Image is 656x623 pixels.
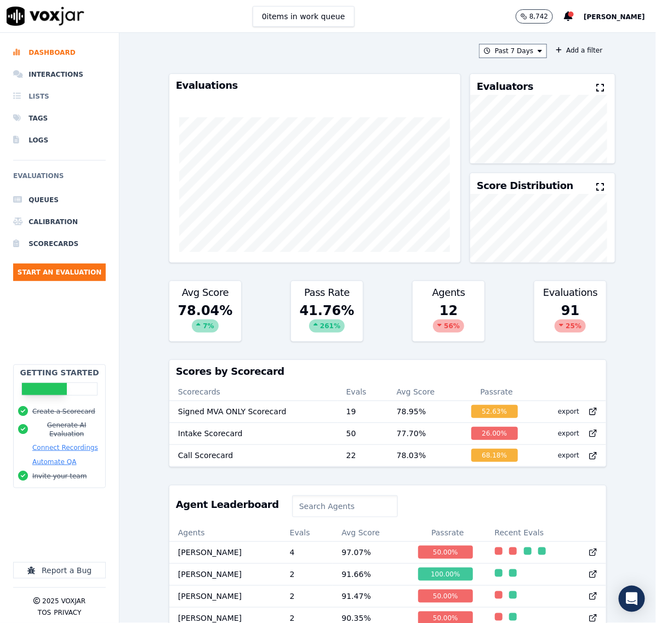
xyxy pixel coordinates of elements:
[471,449,518,462] div: 68.18 %
[433,319,464,333] div: 56 %
[534,300,606,341] div: 91
[176,500,279,510] h3: Agent Leaderboard
[176,288,235,298] h3: Avg Score
[338,401,388,422] td: 19
[20,367,99,378] h2: Getting Started
[169,541,281,563] td: [PERSON_NAME]
[54,608,81,617] button: Privacy
[516,9,553,24] button: 8,742
[32,421,101,438] button: Generate AI Evaluation
[32,472,87,481] button: Invite your team
[42,597,85,605] p: 2025 Voxjar
[418,590,472,603] div: 50.00 %
[253,6,355,27] button: 0items in work queue
[281,524,333,541] th: Evals
[169,444,338,466] td: Call Scorecard
[549,447,588,464] button: export
[486,524,607,541] th: Recent Evals
[333,541,409,563] td: 97.07 %
[169,524,281,541] th: Agents
[388,444,463,466] td: 78.03 %
[13,264,106,281] button: Start an Evaluation
[619,586,645,612] div: Open Intercom Messenger
[338,383,388,401] th: Evals
[333,524,409,541] th: Avg Score
[176,81,454,90] h3: Evaluations
[169,401,338,422] td: Signed MVA ONLY Scorecard
[7,7,84,26] img: voxjar logo
[169,300,241,341] div: 78.04 %
[169,585,281,607] td: [PERSON_NAME]
[555,319,586,333] div: 25 %
[418,568,472,581] div: 100.00 %
[409,524,486,541] th: Passrate
[529,12,548,21] p: 8,742
[169,422,338,444] td: Intake Scorecard
[13,189,106,211] a: Queues
[551,44,607,57] button: Add a filter
[388,422,463,444] td: 77.70 %
[418,546,472,559] div: 50.00 %
[292,495,398,517] input: Search Agents
[32,407,95,416] button: Create a Scorecard
[471,405,518,418] div: 52.63 %
[584,10,656,23] button: [PERSON_NAME]
[388,401,463,422] td: 78.95 %
[477,82,533,92] h3: Evaluators
[32,458,76,466] button: Automate QA
[541,288,600,298] h3: Evaluations
[13,233,106,255] a: Scorecards
[13,211,106,233] a: Calibration
[13,562,106,579] button: Report a Bug
[584,13,645,21] span: [PERSON_NAME]
[413,300,484,341] div: 12
[338,444,388,466] td: 22
[13,107,106,129] a: Tags
[388,383,463,401] th: Avg Score
[291,300,363,341] div: 41.76 %
[333,585,409,607] td: 91.47 %
[38,608,51,617] button: TOS
[281,585,333,607] td: 2
[281,541,333,563] td: 4
[281,563,333,585] td: 2
[516,9,564,24] button: 8,742
[176,367,600,376] h3: Scores by Scorecard
[13,169,106,189] h6: Evaluations
[32,443,98,452] button: Connect Recordings
[333,563,409,585] td: 91.66 %
[549,425,588,442] button: export
[192,319,218,333] div: 7 %
[309,319,345,333] div: 261 %
[13,129,106,151] a: Logs
[298,288,356,298] h3: Pass Rate
[463,383,531,401] th: Passrate
[471,427,518,440] div: 26.00 %
[477,181,573,191] h3: Score Distribution
[549,403,588,420] button: export
[13,64,106,85] a: Interactions
[338,422,388,444] td: 50
[169,563,281,585] td: [PERSON_NAME]
[479,44,547,58] button: Past 7 Days
[419,288,478,298] h3: Agents
[13,85,106,107] a: Lists
[13,42,106,64] a: Dashboard
[169,383,338,401] th: Scorecards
